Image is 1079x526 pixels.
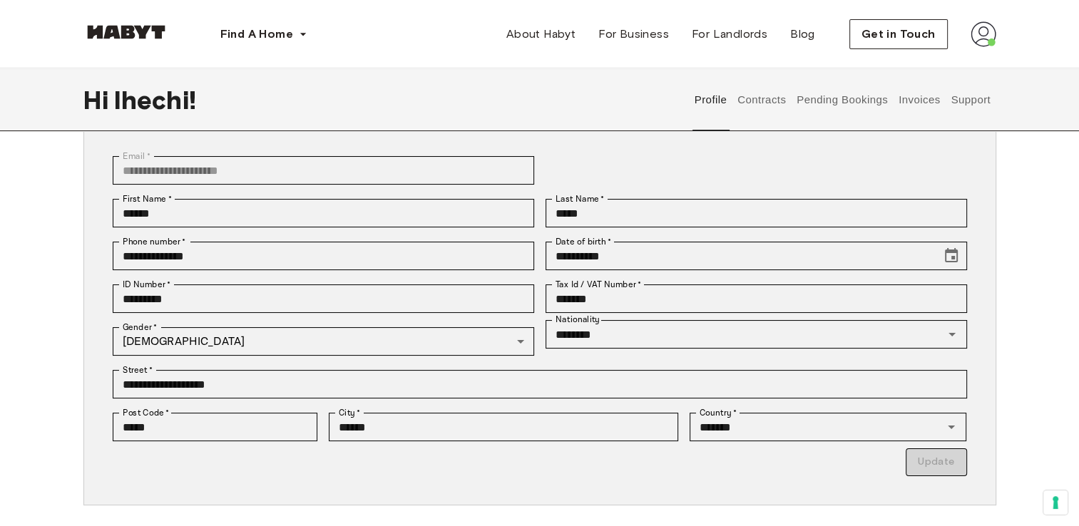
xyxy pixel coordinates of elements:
[937,242,966,270] button: Choose date, selected date is Oct 22, 1991
[556,314,600,326] label: Nationality
[123,192,172,205] label: First Name
[941,417,961,437] button: Open
[83,85,114,115] span: Hi
[692,26,767,43] span: For Landlords
[113,156,534,185] div: You can't change your email address at the moment. Please reach out to customer support in case y...
[123,363,153,376] label: Street
[209,20,319,48] button: Find A Home
[556,278,641,291] label: Tax Id / VAT Number
[971,21,996,47] img: avatar
[692,68,729,131] button: Profile
[680,20,779,48] a: For Landlords
[779,20,827,48] a: Blog
[598,26,669,43] span: For Business
[896,68,941,131] button: Invoices
[83,25,169,39] img: Habyt
[1043,490,1068,515] button: Your consent preferences for tracking technologies
[942,324,962,344] button: Open
[113,327,534,356] div: [DEMOGRAPHIC_DATA]
[123,235,186,248] label: Phone number
[114,85,196,115] span: Ihechi !
[339,406,361,419] label: City
[700,406,737,419] label: Country
[949,68,993,131] button: Support
[123,150,150,163] label: Email
[790,26,815,43] span: Blog
[123,406,170,419] label: Post Code
[587,20,680,48] a: For Business
[506,26,576,43] span: About Habyt
[861,26,936,43] span: Get in Touch
[556,235,611,248] label: Date of birth
[556,192,605,205] label: Last Name
[123,278,170,291] label: ID Number
[795,68,890,131] button: Pending Bookings
[495,20,587,48] a: About Habyt
[220,26,293,43] span: Find A Home
[123,321,157,334] label: Gender
[849,19,948,49] button: Get in Touch
[689,68,996,131] div: user profile tabs
[736,68,788,131] button: Contracts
